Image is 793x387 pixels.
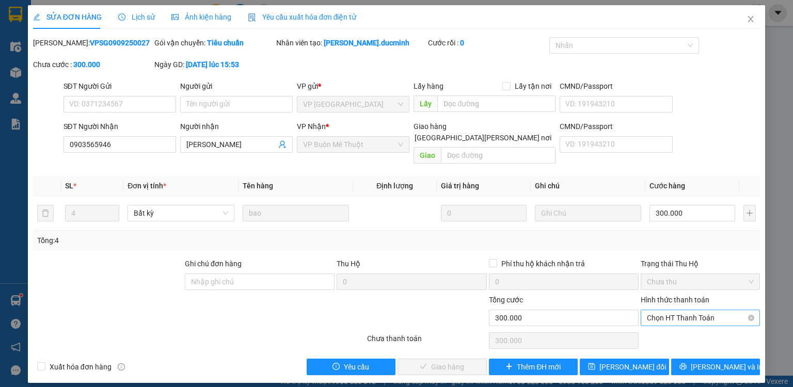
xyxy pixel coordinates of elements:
span: [GEOGRAPHIC_DATA][PERSON_NAME] nơi [410,132,556,143]
button: delete [37,205,54,221]
span: Tổng cước [489,296,523,304]
b: 300.000 [73,60,100,69]
th: Ghi chú [531,176,645,196]
span: save [588,363,595,371]
span: edit [33,13,40,21]
span: Ảnh kiện hàng [171,13,231,21]
span: VP Buôn Mê Thuột [303,137,403,152]
button: plus [743,205,756,221]
span: exclamation-circle [332,363,340,371]
div: Nhân viên tạo: [276,37,426,49]
div: Cước rồi : [428,37,547,49]
input: 0 [441,205,527,221]
span: SỬA ĐƠN HÀNG [33,13,102,21]
span: info-circle [118,363,125,370]
button: Close [736,5,765,34]
div: Gói vận chuyển: [154,37,274,49]
b: [PERSON_NAME].ducminh [324,39,409,47]
span: SL [65,182,73,190]
span: Lấy hàng [414,82,443,90]
li: [PERSON_NAME] [5,5,150,25]
div: Trạng thái Thu Hộ [641,258,760,269]
span: Thu Hộ [337,260,360,268]
span: VP Sài Gòn [303,96,403,112]
span: Giá trị hàng [441,182,479,190]
input: VD: Bàn, Ghế [243,205,349,221]
span: Thêm ĐH mới [517,361,561,373]
b: [DATE] lúc 15:53 [186,60,239,69]
span: Đơn vị tính [128,182,166,190]
div: Người gửi [180,80,293,92]
span: Chọn HT Thanh Toán [647,310,754,326]
li: VP VP [GEOGRAPHIC_DATA] [71,44,137,78]
span: VP Nhận [297,122,326,131]
li: VP VP Buôn Mê Thuột [5,44,71,67]
div: Chưa thanh toán [366,333,487,351]
div: Người nhận [180,121,293,132]
span: [PERSON_NAME] đổi [599,361,666,373]
label: Ghi chú đơn hàng [185,260,242,268]
span: Tên hàng [243,182,273,190]
input: Ghi chú đơn hàng [185,273,335,290]
input: Dọc đường [441,147,556,164]
input: Ghi Chú [535,205,641,221]
span: Giao hàng [414,122,447,131]
span: Lấy [414,95,437,112]
button: checkGiao hàng [398,359,487,375]
label: Hình thức thanh toán [641,296,709,304]
span: Định lượng [376,182,413,190]
div: VP gửi [297,80,409,92]
span: Phí thu hộ khách nhận trả [497,258,589,269]
button: exclamation-circleYêu cầu [307,359,396,375]
b: 0 [460,39,464,47]
span: Cước hàng [649,182,685,190]
div: SĐT Người Gửi [64,80,176,92]
span: Lịch sử [118,13,155,21]
div: Tổng: 4 [37,235,307,246]
b: Tiêu chuẩn [207,39,244,47]
span: printer [679,363,687,371]
span: Xuất hóa đơn hàng [45,361,116,373]
div: Chưa cước : [33,59,152,70]
span: Yêu cầu xuất hóa đơn điện tử [248,13,357,21]
div: CMND/Passport [560,121,672,132]
span: Giao [414,147,441,164]
div: [PERSON_NAME]: [33,37,152,49]
b: VPSG0909250027 [90,39,150,47]
span: plus [505,363,513,371]
span: close-circle [748,315,754,321]
span: Bất kỳ [134,205,228,221]
button: plusThêm ĐH mới [489,359,578,375]
img: icon [248,13,256,22]
span: Chưa thu [647,274,754,289]
span: user-add [278,140,287,149]
span: clock-circle [118,13,125,21]
div: CMND/Passport [560,80,672,92]
div: Ngày GD: [154,59,274,70]
span: [PERSON_NAME] và In [691,361,763,373]
span: environment [5,69,12,76]
span: Yêu cầu [344,361,369,373]
input: Dọc đường [437,95,556,112]
span: Lấy tận nơi [511,80,556,92]
div: SĐT Người Nhận [64,121,176,132]
button: save[PERSON_NAME] đổi [580,359,669,375]
button: printer[PERSON_NAME] và In [671,359,760,375]
span: close [747,15,755,23]
span: picture [171,13,179,21]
